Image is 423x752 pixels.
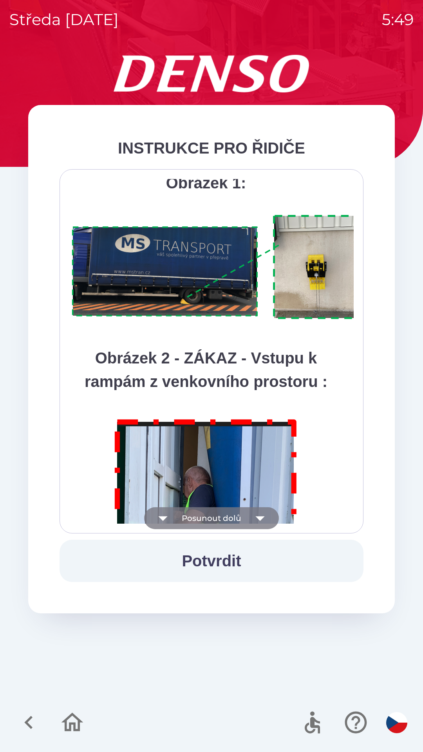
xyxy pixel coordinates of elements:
[166,174,246,192] strong: Obrázek 1:
[85,349,327,390] strong: Obrázek 2 - ZÁKAZ - Vstupu k rampám z venkovního prostoru :
[60,540,363,582] button: Potvrdit
[60,136,363,160] div: INSTRUKCE PRO ŘIDIČE
[69,210,373,324] img: A1ym8hFSA0ukAAAAAElFTkSuQmCC
[106,409,306,697] img: M8MNayrTL6gAAAABJRU5ErkJggg==
[9,8,119,31] p: středa [DATE]
[386,712,407,733] img: cs flag
[28,55,395,92] img: Logo
[382,8,414,31] p: 5:49
[144,507,279,529] button: Posunout dolů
